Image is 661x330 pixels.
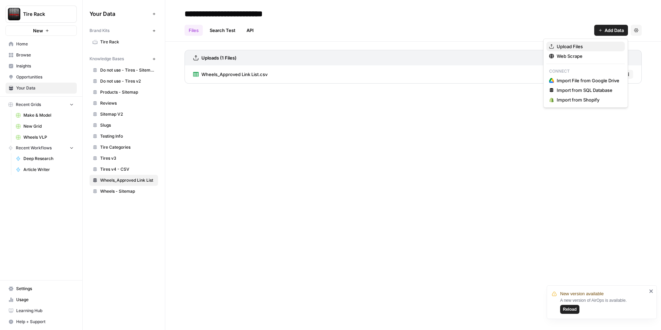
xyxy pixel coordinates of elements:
[13,132,77,143] a: Wheels VLP
[6,143,77,153] button: Recent Workflows
[6,316,77,327] button: Help + Support
[13,110,77,121] a: Make & Model
[100,155,155,161] span: Tires v3
[100,89,155,95] span: Products - Sitemap
[6,99,77,110] button: Recent Grids
[206,25,240,36] a: Search Test
[90,10,150,18] span: Your Data
[23,134,74,140] span: Wheels VLP
[90,76,158,87] a: Do not use - Tires v2
[23,123,74,129] span: New Grid
[6,283,77,294] a: Settings
[100,39,155,45] span: Tire Rack
[201,71,267,78] span: Wheels_Approved Link List.csv
[16,85,74,91] span: Your Data
[6,61,77,72] a: Insights
[100,133,155,139] span: Testing Info
[193,50,237,65] a: Uploads (1 Files)
[100,122,155,128] span: Slugs
[6,72,77,83] a: Opportunities
[557,53,619,60] span: Web Scrape
[193,65,267,83] a: Wheels_Approved Link List.csv
[13,121,77,132] a: New Grid
[594,25,628,36] button: Add Data
[23,167,74,173] span: Article Writer
[16,41,74,47] span: Home
[6,305,77,316] a: Learning Hub
[90,164,158,175] a: Tires v4 - CSV
[90,28,109,34] span: Brand Kits
[90,153,158,164] a: Tires v3
[242,25,258,36] a: API
[6,6,77,23] button: Workspace: Tire Rack
[23,112,74,118] span: Make & Model
[6,83,77,94] a: Your Data
[201,54,237,61] h3: Uploads (1 Files)
[90,36,158,47] a: Tire Rack
[649,288,654,294] button: close
[6,294,77,305] a: Usage
[6,25,77,36] button: New
[100,78,155,84] span: Do not use - Tires v2
[6,50,77,61] a: Browse
[100,177,155,183] span: Wheels_Approved Link List
[16,52,74,58] span: Browse
[16,63,74,69] span: Insights
[100,100,155,106] span: Reviews
[90,65,158,76] a: Do not use - Tires - Sitemap
[557,96,619,103] span: Import from Shopify
[557,87,619,94] span: Import from SQL Database
[90,98,158,109] a: Reviews
[90,109,158,120] a: Sitemap V2
[557,77,619,84] span: Import File from Google Drive
[23,156,74,162] span: Deep Research
[90,87,158,98] a: Products - Sitemap
[16,286,74,292] span: Settings
[90,56,124,62] span: Knowledge Bases
[185,25,203,36] a: Files
[16,102,41,108] span: Recent Grids
[23,11,65,18] span: Tire Rack
[90,175,158,186] a: Wheels_Approved Link List
[100,188,155,194] span: Wheels - Sitemap
[100,111,155,117] span: Sitemap V2
[557,43,619,50] span: Upload Files
[6,39,77,50] a: Home
[563,306,577,312] span: Reload
[90,120,158,131] a: Slugs
[543,39,628,108] div: Add Data
[16,145,52,151] span: Recent Workflows
[546,67,625,76] p: Connect
[13,153,77,164] a: Deep Research
[16,319,74,325] span: Help + Support
[8,8,20,20] img: Tire Rack Logo
[90,142,158,153] a: Tire Categories
[560,297,647,314] div: A new version of AirOps is available.
[605,27,624,34] span: Add Data
[560,305,579,314] button: Reload
[16,308,74,314] span: Learning Hub
[90,131,158,142] a: Testing Info
[100,144,155,150] span: Tire Categories
[13,164,77,175] a: Article Writer
[560,290,604,297] span: New version available
[16,297,74,303] span: Usage
[100,67,155,73] span: Do not use - Tires - Sitemap
[90,186,158,197] a: Wheels - Sitemap
[100,166,155,172] span: Tires v4 - CSV
[33,27,43,34] span: New
[16,74,74,80] span: Opportunities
